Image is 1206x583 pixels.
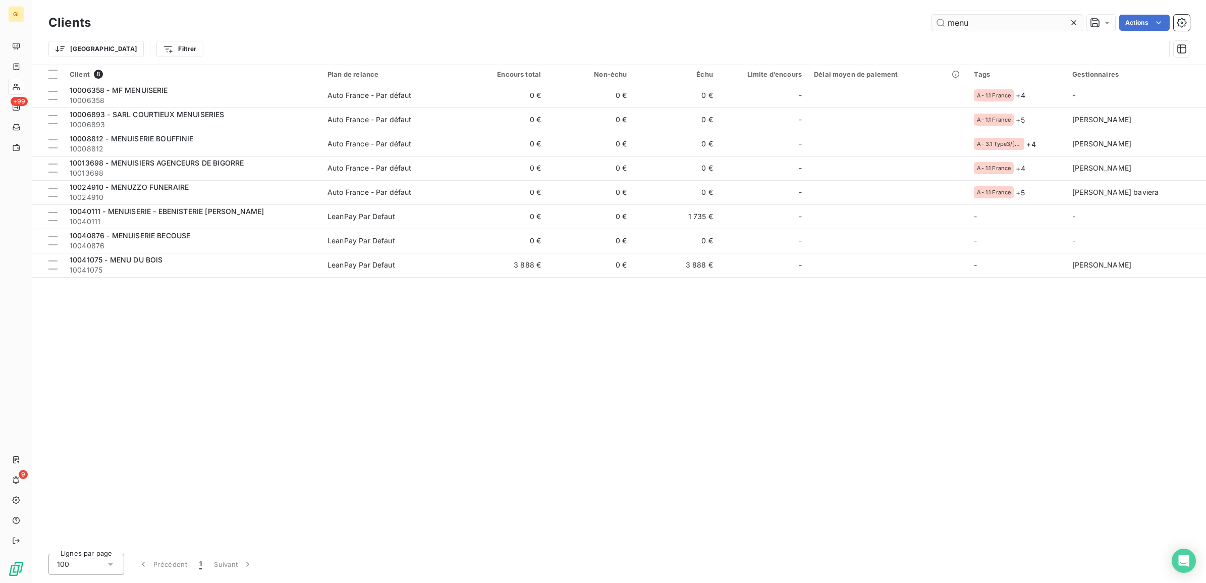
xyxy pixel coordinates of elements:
button: Précédent [132,554,193,575]
div: LeanPay Par Defaut [327,236,395,246]
td: 0 € [461,204,547,229]
span: 10008812 [70,144,315,154]
td: 0 € [633,180,719,204]
td: 0 € [547,253,633,277]
img: Logo LeanPay [8,561,24,577]
div: Auto France - Par défaut [327,90,412,100]
td: 0 € [461,229,547,253]
span: 10006358 [70,95,315,105]
div: Encours total [467,70,541,78]
span: - [799,187,802,197]
span: - [799,163,802,173]
span: 10008812 - MENUISERIE BOUFFINIE [70,134,194,143]
span: - [974,236,977,245]
span: 10024910 [70,192,315,202]
td: 0 € [633,83,719,108]
td: 0 € [547,204,633,229]
span: + 4 [1026,139,1035,149]
div: Open Intercom Messenger [1172,549,1196,573]
td: 0 € [547,83,633,108]
span: + 4 [1016,90,1025,100]
div: GI [8,6,24,22]
span: 10040111 [70,217,315,227]
span: 10040876 [70,241,315,251]
span: 10024910 - MENUZZO FUNERAIRE [70,183,189,191]
div: Gestionnaires [1072,70,1200,78]
span: [PERSON_NAME] [1072,139,1131,148]
span: A- 3.1 Type3/[GEOGRAPHIC_DATA] [977,141,1021,147]
td: 3 888 € [461,253,547,277]
span: - [799,139,802,149]
td: 0 € [461,132,547,156]
span: [PERSON_NAME] baviera [1072,188,1159,196]
div: Auto France - Par défaut [327,187,412,197]
span: - [799,211,802,222]
span: Client [70,70,90,78]
span: +99 [11,97,28,106]
div: Tags [974,70,1060,78]
button: [GEOGRAPHIC_DATA] [48,41,144,57]
td: 0 € [633,229,719,253]
button: Filtrer [156,41,203,57]
td: 0 € [633,156,719,180]
div: Délai moyen de paiement [814,70,962,78]
span: A- 1.1 France [977,92,1011,98]
span: - [1072,236,1075,245]
td: 0 € [633,132,719,156]
div: Limite d’encours [725,70,802,78]
span: 10040111 - MENUISERIE - EBENISTERIE [PERSON_NAME] [70,207,264,216]
span: 9 [19,470,28,479]
span: A- 1.1 France [977,189,1011,195]
div: LeanPay Par Defaut [327,260,395,270]
div: Auto France - Par défaut [327,139,412,149]
span: - [1072,91,1075,99]
td: 0 € [547,132,633,156]
td: 0 € [547,108,633,132]
td: 0 € [547,229,633,253]
span: + 4 [1016,163,1025,174]
span: - [974,212,977,221]
div: LeanPay Par Defaut [327,211,395,222]
span: A- 1.1 France [977,165,1011,171]
td: 3 888 € [633,253,719,277]
span: + 5 [1016,115,1024,125]
div: Échu [639,70,713,78]
span: - [974,260,977,269]
td: 0 € [547,180,633,204]
span: 10006893 [70,120,315,130]
span: 10041075 [70,265,315,275]
span: - [799,260,802,270]
span: - [1072,212,1075,221]
td: 0 € [461,180,547,204]
span: 1 [199,559,202,569]
span: [PERSON_NAME] [1072,260,1131,269]
td: 1 735 € [633,204,719,229]
div: Auto France - Par défaut [327,115,412,125]
span: [PERSON_NAME] [1072,164,1131,172]
div: Auto France - Par défaut [327,163,412,173]
span: 10006893 - SARL COURTIEUX MENUISERIES [70,110,225,119]
input: Rechercher [931,15,1083,31]
div: Plan de relance [327,70,455,78]
span: 10013698 - MENUISIERS AGENCEURS DE BIGORRE [70,158,244,167]
td: 0 € [461,108,547,132]
button: 1 [193,554,208,575]
span: 10013698 [70,168,315,178]
td: 0 € [461,83,547,108]
span: 10040876 - MENUISERIE BECOUSE [70,231,190,240]
span: 8 [94,70,103,79]
span: - [799,90,802,100]
div: Non-échu [553,70,627,78]
span: A- 1.1 France [977,117,1011,123]
button: Actions [1119,15,1170,31]
button: Suivant [208,554,259,575]
span: - [799,115,802,125]
span: + 5 [1016,187,1024,198]
h3: Clients [48,14,91,32]
span: [PERSON_NAME] [1072,115,1131,124]
td: 0 € [461,156,547,180]
td: 0 € [547,156,633,180]
span: 10006358 - MF MENUISERIE [70,86,168,94]
span: - [799,236,802,246]
span: 100 [57,559,69,569]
